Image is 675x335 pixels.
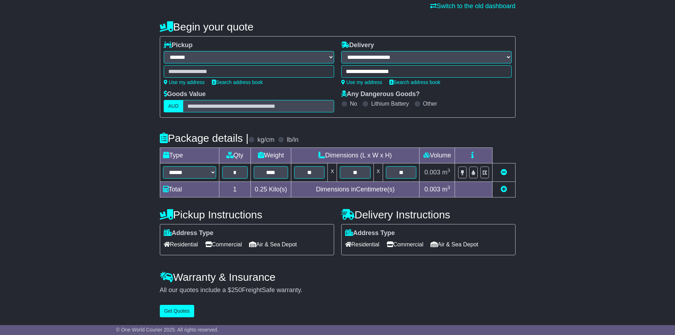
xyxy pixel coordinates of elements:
span: Air & Sea Depot [249,239,297,250]
span: Commercial [205,239,242,250]
label: Lithium Battery [371,100,409,107]
button: Get Quotes [160,305,195,317]
span: Residential [345,239,379,250]
a: Remove this item [501,169,507,176]
h4: Package details | [160,132,249,144]
span: © One World Courier 2025. All rights reserved. [116,327,219,333]
a: Use my address [164,79,205,85]
td: Kilo(s) [251,182,291,197]
div: All our quotes include a $ FreightSafe warranty. [160,286,516,294]
td: Volume [420,148,455,163]
td: Dimensions (L x W x H) [291,148,420,163]
h4: Pickup Instructions [160,209,334,220]
span: Commercial [387,239,423,250]
span: m [442,169,450,176]
a: Switch to the old dashboard [430,2,515,10]
span: 0.003 [424,169,440,176]
label: Other [423,100,437,107]
a: Search address book [212,79,263,85]
sup: 3 [448,185,450,190]
sup: 3 [448,168,450,173]
label: No [350,100,357,107]
h4: Begin your quote [160,21,516,33]
td: x [328,163,337,182]
label: lb/in [287,136,298,144]
label: Address Type [164,229,214,237]
a: Search address book [389,79,440,85]
label: Pickup [164,41,193,49]
td: Dimensions in Centimetre(s) [291,182,420,197]
span: Residential [164,239,198,250]
td: Qty [219,148,251,163]
td: 1 [219,182,251,197]
label: AUD [164,100,184,112]
label: Goods Value [164,90,206,98]
td: x [373,163,383,182]
h4: Delivery Instructions [341,209,516,220]
a: Add new item [501,186,507,193]
td: Weight [251,148,291,163]
span: 0.25 [255,186,267,193]
td: Type [160,148,219,163]
span: 0.003 [424,186,440,193]
a: Use my address [341,79,382,85]
span: 250 [231,286,242,294]
label: Delivery [341,41,374,49]
label: Any Dangerous Goods? [341,90,420,98]
td: Total [160,182,219,197]
h4: Warranty & Insurance [160,271,516,283]
label: Address Type [345,229,395,237]
label: kg/cm [257,136,274,144]
span: Air & Sea Depot [431,239,478,250]
span: m [442,186,450,193]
